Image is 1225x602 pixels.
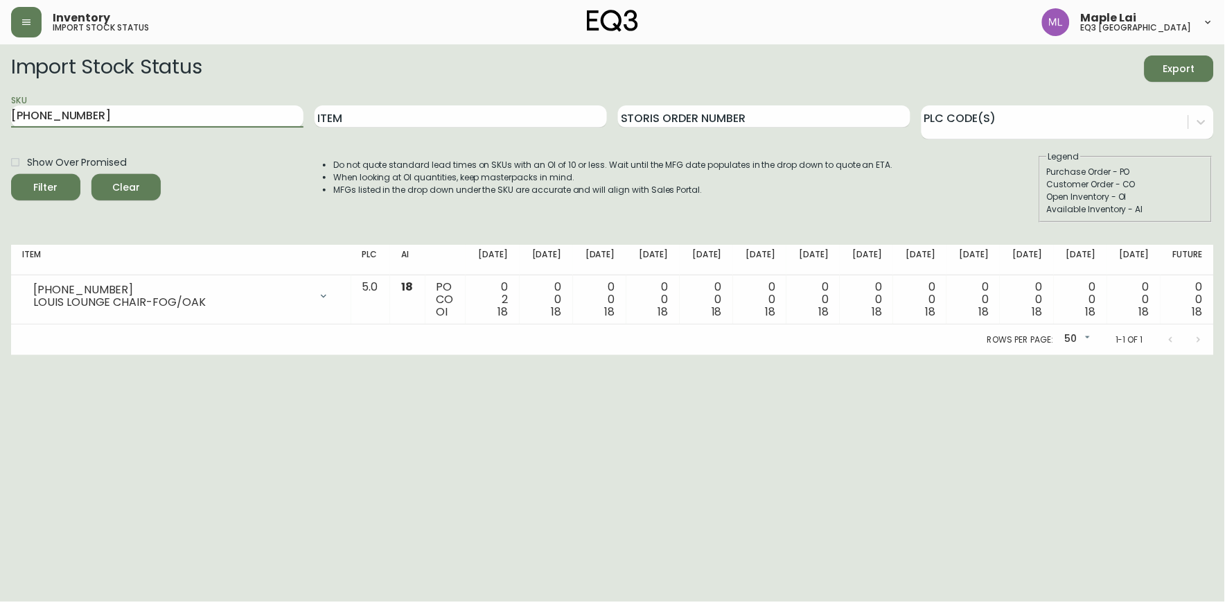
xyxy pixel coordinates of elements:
div: 0 0 [1011,281,1042,318]
th: [DATE] [573,245,626,275]
legend: Legend [1047,150,1081,163]
span: 18 [498,304,509,320]
div: Open Inventory - OI [1047,191,1205,203]
div: 50 [1059,328,1093,351]
button: Filter [11,174,80,200]
p: Rows per page: [987,334,1053,346]
div: PO CO [437,281,455,318]
th: [DATE] [1107,245,1161,275]
li: When looking at OI quantities, keep masterpacks in mind. [333,171,893,184]
span: 18 [1032,304,1043,320]
div: [PHONE_NUMBER] [33,284,310,296]
p: 1-1 of 1 [1116,334,1143,346]
span: Show Over Promised [27,155,126,170]
div: 0 0 [744,281,775,318]
span: Maple Lai [1081,12,1137,24]
span: 18 [658,304,669,320]
span: 18 [1086,304,1096,320]
h5: eq3 [GEOGRAPHIC_DATA] [1081,24,1192,32]
th: [DATE] [680,245,733,275]
h5: import stock status [53,24,149,32]
span: 18 [979,304,989,320]
th: [DATE] [626,245,680,275]
button: Export [1145,55,1214,82]
th: [DATE] [946,245,1000,275]
span: 18 [872,304,882,320]
div: LOUIS LOUNGE CHAIR-FOG/OAK [33,296,310,309]
th: [DATE] [786,245,840,275]
div: 0 0 [584,281,615,318]
th: PLC [351,245,391,275]
span: Clear [103,179,150,196]
th: [DATE] [733,245,786,275]
button: Clear [91,174,161,200]
th: [DATE] [520,245,573,275]
div: 0 0 [904,281,935,318]
th: AI [390,245,425,275]
span: Export [1156,60,1203,78]
div: Purchase Order - PO [1047,166,1205,178]
th: [DATE] [1054,245,1107,275]
div: 0 2 [477,281,508,318]
span: 18 [605,304,615,320]
th: [DATE] [466,245,519,275]
th: [DATE] [893,245,946,275]
th: [DATE] [1000,245,1053,275]
th: Future [1161,245,1214,275]
span: 18 [401,279,413,295]
span: Inventory [53,12,110,24]
img: logo [587,10,638,32]
div: 0 0 [851,281,882,318]
span: 18 [818,304,829,320]
img: 61e28cffcf8cc9f4e300d877dd684943 [1042,8,1070,36]
span: OI [437,304,448,320]
span: 18 [552,304,562,320]
li: MFGs listed in the drop down under the SKU are accurate and will align with Sales Portal. [333,184,893,196]
th: Item [11,245,351,275]
div: 0 0 [637,281,669,318]
div: 0 0 [1172,281,1203,318]
div: 0 0 [958,281,989,318]
span: 18 [765,304,775,320]
div: Filter [34,179,58,196]
div: 0 0 [531,281,562,318]
span: 18 [1192,304,1203,320]
div: Customer Order - CO [1047,178,1205,191]
span: 18 [1139,304,1149,320]
li: Do not quote standard lead times on SKUs with an OI of 10 or less. Wait until the MFG date popula... [333,159,893,171]
div: 0 0 [691,281,722,318]
td: 5.0 [351,275,391,325]
div: 0 0 [1065,281,1096,318]
h2: Import Stock Status [11,55,202,82]
div: 0 0 [797,281,829,318]
div: 0 0 [1118,281,1149,318]
div: [PHONE_NUMBER]LOUIS LOUNGE CHAIR-FOG/OAK [22,281,340,311]
span: 18 [925,304,935,320]
th: [DATE] [840,245,893,275]
span: 18 [712,304,722,320]
div: Available Inventory - AI [1047,203,1205,216]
